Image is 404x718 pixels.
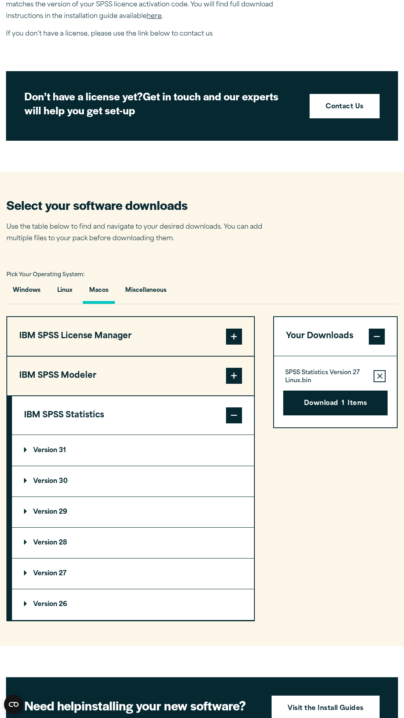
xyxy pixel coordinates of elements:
[274,317,397,356] button: Your Downloads
[283,391,388,415] button: Download1Items
[12,497,254,527] summary: Version 29
[12,589,254,620] summary: Version 26
[7,317,254,356] button: IBM SPSS License Manager
[24,478,68,485] p: Version 30
[24,696,82,714] strong: Need help
[83,281,115,304] button: Macos
[24,540,67,546] p: Version 28
[310,94,380,119] a: Contact Us
[12,466,254,497] summary: Version 30
[24,601,67,608] p: Version 26
[24,90,298,118] h2: Get in touch and our experts will help you get set-up
[12,558,254,589] summary: Version 27
[24,570,66,577] p: Version 27
[51,281,79,304] button: Linux
[6,197,274,213] h2: Select your software downloads
[147,13,162,20] a: here
[6,28,286,40] p: If you don’t have a license, please use the link below to contact us
[6,281,47,304] button: Windows
[24,697,260,714] h2: installing your new software?
[24,447,66,454] p: Version 31
[6,221,274,245] p: Use the table below to find and navigate to your desired downloads. You can add multiple files to...
[12,435,254,620] div: IBM SPSS Statistics
[6,272,85,277] span: Pick Your Operating System:
[274,356,397,427] div: Your Downloads
[285,369,367,385] p: SPSS Statistics Version 27 Linux.bin
[12,528,254,558] summary: Version 28
[12,396,254,435] button: IBM SPSS Statistics
[24,509,67,515] p: Version 29
[288,704,364,714] strong: Visit the Install Guides
[7,357,254,395] button: IBM SPSS Modeler
[4,695,23,714] button: Open CMP widget
[119,281,173,304] button: Miscellaneous
[24,89,143,104] strong: Don’t have a license yet?
[342,399,344,409] span: 1
[12,435,254,465] summary: Version 31
[326,102,364,112] strong: Contact Us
